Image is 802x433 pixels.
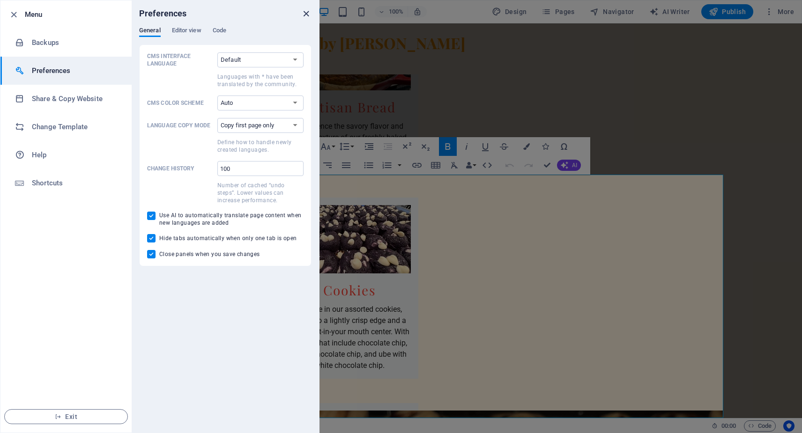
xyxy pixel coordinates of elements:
[159,250,260,258] span: Close panels when you save changes
[213,25,226,38] span: Code
[159,235,297,242] span: Hide tabs automatically when only one tab is open
[217,118,304,133] select: Language Copy ModeDefine how to handle newly created languages.
[172,25,201,38] span: Editor view
[147,99,214,107] p: CMS Color Scheme
[32,93,119,104] h6: Share & Copy Website
[159,212,304,227] span: Use AI to automatically translate page content when new languages are added
[217,52,304,67] select: CMS Interface LanguageLanguages with * have been translated by the community.
[300,8,312,19] button: close
[4,409,128,424] button: Exit
[147,165,214,172] p: Change history
[32,37,119,48] h6: Backups
[217,95,304,110] select: CMS Color Scheme
[12,413,120,420] span: Exit
[0,141,132,169] a: Help
[217,73,304,88] p: Languages with * have been translated by the community.
[32,149,119,161] h6: Help
[32,121,119,132] h6: Change Template
[32,177,119,189] h6: Shortcuts
[139,27,312,44] div: Preferences
[217,182,304,204] p: Number of cached “undo steps”. Lower values can increase performance.
[217,161,304,176] input: Change historyNumber of cached “undo steps”. Lower values can increase performance.
[25,9,124,20] h6: Menu
[217,139,304,154] p: Define how to handle newly created languages.
[139,8,187,19] h6: Preferences
[147,52,214,67] p: CMS Interface Language
[32,65,119,76] h6: Preferences
[147,122,214,129] p: Language Copy Mode
[139,25,161,38] span: General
